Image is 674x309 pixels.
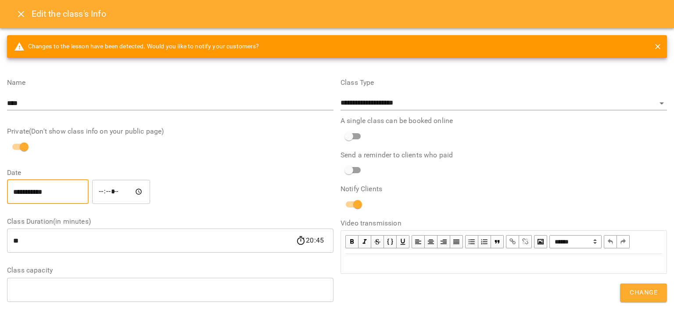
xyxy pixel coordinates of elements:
span: Changes to the lesson have been detected. Would you like to notify your customers? [14,41,259,52]
label: Class capacity [7,267,333,274]
button: UL [465,235,478,248]
div: Edit text [341,254,666,273]
button: Italic [359,235,371,248]
label: Date [7,169,333,176]
button: Link [506,235,519,248]
button: Blockquote [491,235,504,248]
button: Undo [604,235,617,248]
label: A single class can be booked online [341,117,667,124]
button: Close [11,4,32,25]
label: Video transmission [341,220,667,227]
button: Redo [617,235,630,248]
button: Align Justify [450,235,463,248]
label: Private(Don't show class info on your public page) [7,128,333,135]
button: Underline [397,235,409,248]
button: Align Center [425,235,437,248]
span: Change [630,287,657,298]
button: Image [534,235,547,248]
button: Strikethrough [371,235,384,248]
h6: Edit the class's Info [32,7,106,21]
button: Remove Link [519,235,532,248]
label: Class Type [341,79,667,86]
button: close [652,41,663,52]
label: Notify Clients [341,185,667,193]
button: Monospace [384,235,397,248]
label: Class Duration(in minutes) [7,218,333,225]
label: Name [7,79,333,86]
button: Change [620,284,667,302]
button: Bold [345,235,359,248]
span: Normal [549,235,602,248]
button: OL [478,235,491,248]
label: Send a reminder to clients who paid [341,152,667,159]
button: Align Left [412,235,425,248]
select: Block type [549,235,602,248]
button: Align Right [437,235,450,248]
